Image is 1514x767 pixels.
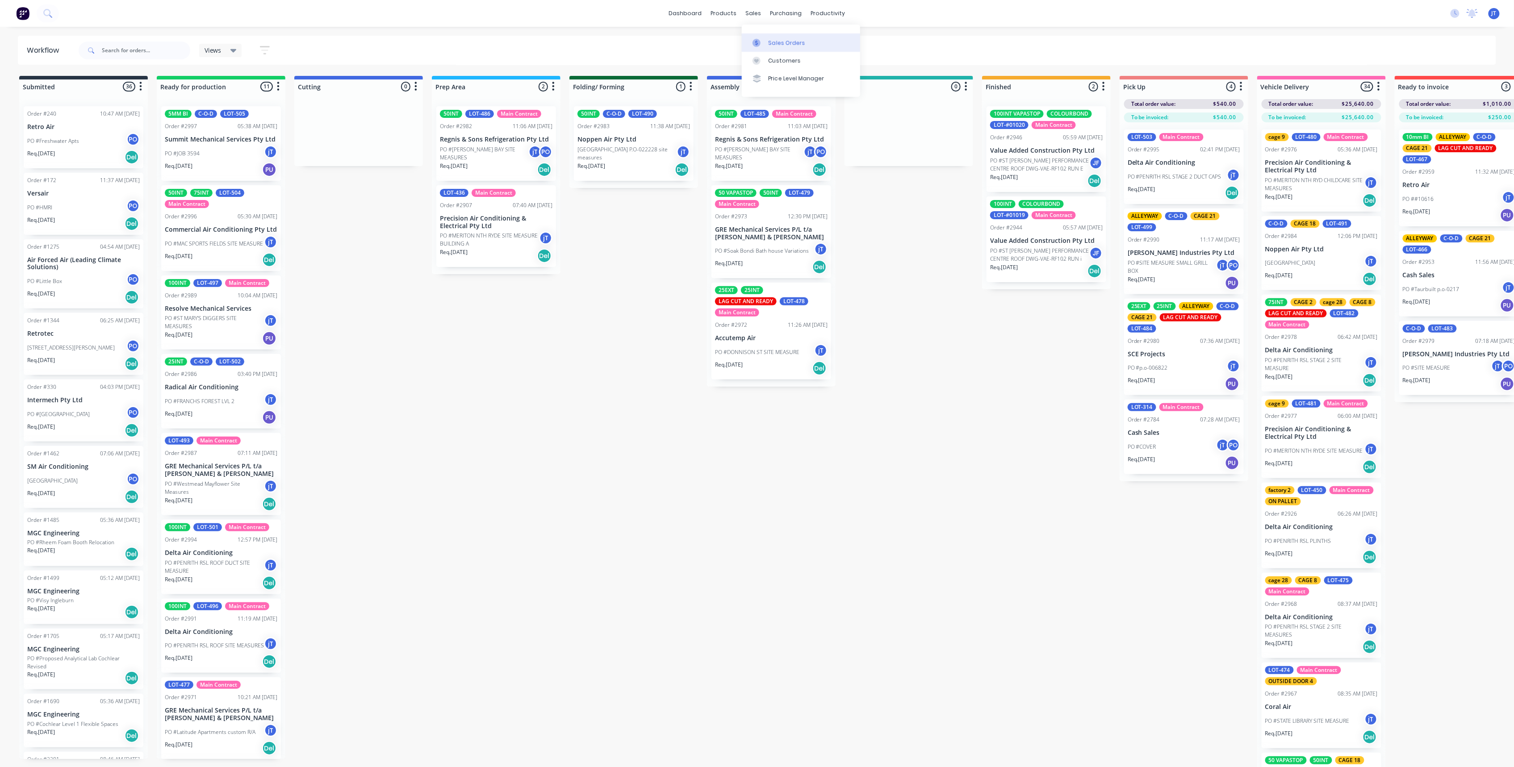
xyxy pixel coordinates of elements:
p: PO #ST MARY'S DIGGERS SITE MEASURES [165,314,264,330]
div: ALLEYWAY [1403,234,1437,242]
div: jT [264,393,277,406]
div: ALLEYWAY [1128,212,1162,220]
p: Req. [DATE] [1265,193,1293,201]
div: LAG CUT AND READY [1160,313,1221,321]
div: 100INT VAPASTOP [990,110,1044,118]
div: Del [675,163,689,177]
div: PO [126,339,140,353]
p: Intermech Pty Ltd [27,396,140,404]
div: jT [803,145,817,158]
div: 10:04 AM [DATE] [238,292,277,300]
p: PO #[PERSON_NAME] BAY SITE MEASURES [440,146,528,162]
div: 03:40 PM [DATE] [238,370,277,378]
div: Order #2976 [1265,146,1297,154]
div: Main Contract [225,279,269,287]
div: Main Contract [715,200,759,208]
p: PO #ST [PERSON_NAME] PERFORMANCE CENTRE ROOF DWG-VAE-RF102 RUN E [990,157,1089,173]
div: Del [1363,193,1377,208]
div: LOT-499 [1128,223,1156,231]
div: 50INT [760,189,782,197]
p: PO #Soak Bondi Bath house Variations [715,247,809,255]
p: PO #p.o-006822 [1128,364,1168,372]
div: LOT-482 [1330,309,1359,317]
p: Req. [DATE] [715,361,743,369]
p: Resolve Mechanical Services [165,305,277,313]
div: Del [812,163,827,177]
div: JF [1089,156,1103,170]
div: jT [264,235,277,249]
div: C-O-D [1165,212,1188,220]
p: Req. [DATE] [165,162,192,170]
div: Main Contract [1032,211,1076,219]
div: Del [812,361,827,375]
div: Order #240 [27,110,56,118]
p: PO #Freshwater Apts [27,137,79,145]
div: 12:06 PM [DATE] [1338,232,1378,240]
div: Order #2980 [1128,337,1160,345]
div: 50 VAPASTOP50INTLOT-479Main ContractOrder #297312:30 PM [DATE]GRE Mechanical Services P/L t/a [PE... [711,185,831,279]
div: 11:03 AM [DATE] [788,122,828,130]
div: Order #2996 [165,213,197,221]
p: Req. [DATE] [440,248,468,256]
div: LOT-#01020 [990,121,1029,129]
p: Versair [27,190,140,197]
p: PO #Little Box [27,277,62,285]
div: LOT-502 [216,358,244,366]
div: jT [814,344,828,357]
p: Req. [DATE] [715,162,743,170]
p: Commercial Air Conditioning Pty Ltd [165,226,277,233]
div: LOT-466 [1403,246,1431,254]
p: Req. [DATE] [1403,376,1430,384]
div: LOT-484 [1128,325,1156,333]
div: cage 28 [1320,298,1347,306]
div: CAGE 21 [1128,313,1157,321]
div: 25INT [165,358,187,366]
div: 25EXT [1128,302,1150,310]
div: Order #2953 [1403,258,1435,266]
p: PO #MAC SPORTS FIELDS SITE MEASURE [165,240,263,248]
div: C-O-D [603,110,625,118]
div: LAG CUT AND READY [715,297,777,305]
div: 50INT [440,110,462,118]
div: 50INT [715,110,737,118]
div: jT [677,145,690,158]
p: [STREET_ADDRESS][PERSON_NAME] [27,344,115,352]
div: CAGE 2 [1291,298,1317,306]
div: Order #172 [27,176,56,184]
div: PO [814,145,828,158]
div: 11:26 AM [DATE] [788,321,828,329]
div: Order #1275 [27,243,59,251]
div: cage 9 [1265,400,1289,408]
div: jT [539,231,552,245]
p: Req. [DATE] [165,331,192,339]
div: C-O-D [1265,220,1288,228]
div: LOT-486 [465,110,494,118]
div: CAGE 21 [1191,212,1220,220]
div: C-O-D [1473,133,1496,141]
div: jT [1364,176,1378,189]
div: LOT-491 [1323,220,1351,228]
div: Order #17211:37 AM [DATE]VersairPO #HMRIPOReq.[DATE]Del [24,173,143,235]
div: LOT-481 [1292,400,1321,408]
div: LOT-504 [216,189,244,197]
div: 05:59 AM [DATE] [1063,133,1103,142]
div: 25EXT [715,286,738,294]
div: Customers [769,57,801,65]
div: Del [537,249,552,263]
div: LAG CUT AND READY [1265,309,1327,317]
div: Del [1363,272,1377,286]
a: Price Level Manager [742,70,860,88]
div: 11:06 AM [DATE] [513,122,552,130]
div: 5MM BI [165,110,192,118]
p: [GEOGRAPHIC_DATA] P.O-022228 site measures [577,146,677,162]
div: Main Contract [497,110,541,118]
p: Req. [DATE] [990,173,1018,181]
div: PU [262,163,276,177]
div: 11:38 AM [DATE] [650,122,690,130]
div: 25INTC-O-DLOT-502Order #298603:40 PM [DATE]Radical Air ConditioningPO #FRANCHS FOREST LVL 2jTReq.... [161,354,281,429]
p: Req. [DATE] [990,263,1018,271]
p: PO #JOB 3594 [165,150,200,158]
div: LOT-436 [440,189,468,197]
div: LOT-497 [193,279,222,287]
p: Req. [DATE] [577,162,605,170]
